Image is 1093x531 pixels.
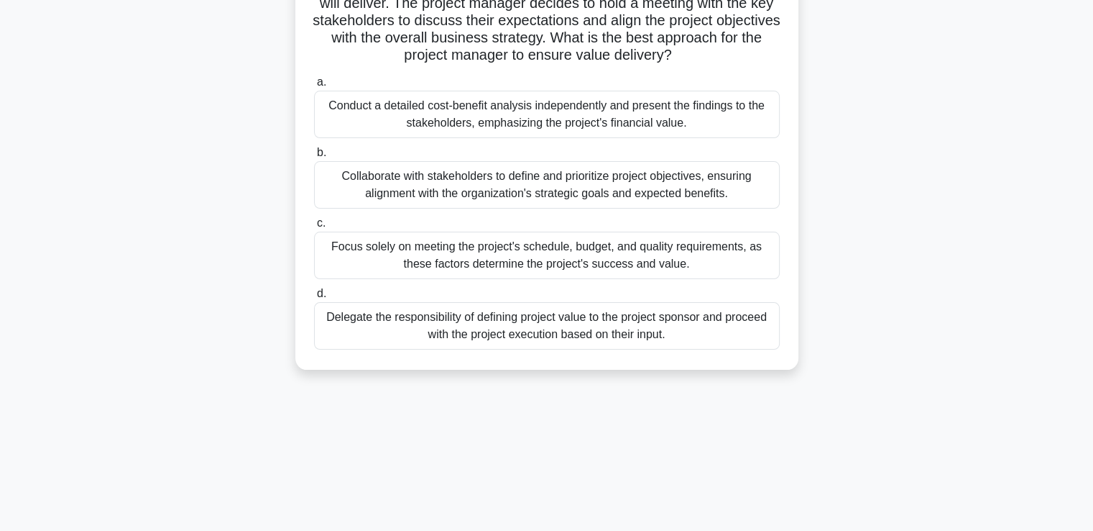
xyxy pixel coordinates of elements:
div: Delegate the responsibility of defining project value to the project sponsor and proceed with the... [314,302,780,350]
div: Conduct a detailed cost-benefit analysis independently and present the findings to the stakeholde... [314,91,780,138]
div: Collaborate with stakeholders to define and prioritize project objectives, ensuring alignment wit... [314,161,780,209]
span: d. [317,287,326,299]
span: a. [317,76,326,88]
span: c. [317,217,326,229]
span: b. [317,146,326,158]
div: Focus solely on meeting the project's schedule, budget, and quality requirements, as these factor... [314,232,780,279]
